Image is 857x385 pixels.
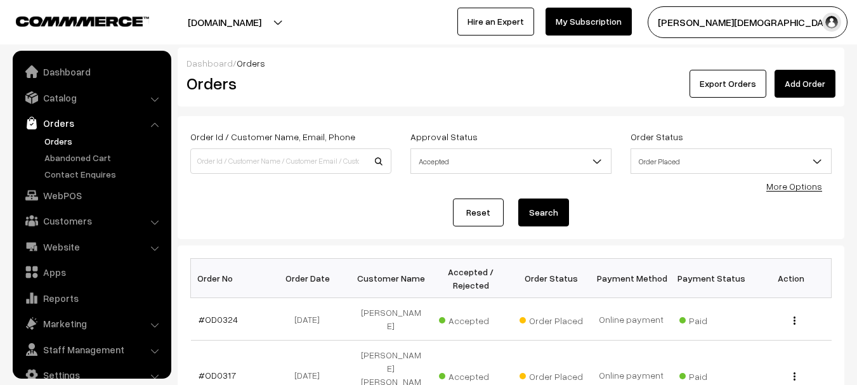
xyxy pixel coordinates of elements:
a: WebPOS [16,184,167,207]
a: Reports [16,287,167,310]
a: Add Order [775,70,835,98]
th: Customer Name [351,259,431,298]
button: [PERSON_NAME][DEMOGRAPHIC_DATA] [648,6,847,38]
span: Orders [237,58,265,69]
a: My Subscription [546,8,632,36]
span: Accepted [439,367,502,383]
button: Export Orders [690,70,766,98]
a: Dashboard [16,60,167,83]
label: Approval Status [410,130,478,143]
span: Order Placed [631,150,831,173]
label: Order Status [631,130,683,143]
td: [DATE] [271,298,351,341]
td: Online payment [591,298,671,341]
span: Order Placed [520,367,583,383]
a: Staff Management [16,338,167,361]
div: / [186,56,835,70]
a: #OD0324 [199,314,238,325]
a: Marketing [16,312,167,335]
img: COMMMERCE [16,16,149,26]
th: Order No [191,259,271,298]
a: COMMMERCE [16,13,127,28]
th: Payment Status [671,259,751,298]
input: Order Id / Customer Name / Customer Email / Customer Phone [190,148,391,174]
button: Search [518,199,569,226]
th: Order Status [511,259,591,298]
a: More Options [766,181,822,192]
img: user [822,13,841,32]
th: Action [751,259,831,298]
a: Catalog [16,86,167,109]
button: [DOMAIN_NAME] [143,6,306,38]
span: Accepted [411,150,611,173]
span: Accepted [410,148,612,174]
a: Apps [16,261,167,284]
span: Order Placed [631,148,832,174]
img: Menu [794,316,795,325]
span: Paid [679,311,743,327]
label: Order Id / Customer Name, Email, Phone [190,130,355,143]
img: Menu [794,372,795,381]
span: Order Placed [520,311,583,327]
a: Orders [41,134,167,148]
a: Contact Enquires [41,167,167,181]
a: Orders [16,112,167,134]
a: Abandoned Cart [41,151,167,164]
th: Accepted / Rejected [431,259,511,298]
span: Accepted [439,311,502,327]
a: Customers [16,209,167,232]
span: Paid [679,367,743,383]
th: Order Date [271,259,351,298]
a: Dashboard [186,58,233,69]
th: Payment Method [591,259,671,298]
h2: Orders [186,74,390,93]
a: Hire an Expert [457,8,534,36]
td: [PERSON_NAME] [351,298,431,341]
a: Reset [453,199,504,226]
a: #OD0317 [199,370,236,381]
a: Website [16,235,167,258]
